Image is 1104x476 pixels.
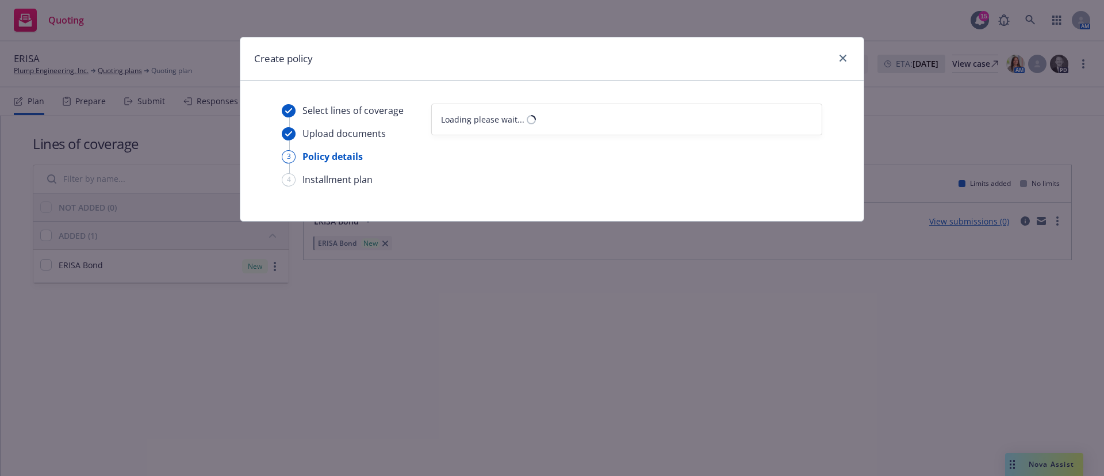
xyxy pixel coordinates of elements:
div: Select lines of coverage [302,104,404,117]
div: 3 [282,150,296,163]
div: Policy details [302,150,363,163]
a: close [836,51,850,65]
div: Upload documents [302,127,386,140]
div: 4 [282,173,296,186]
div: Installment plan [302,173,373,186]
div: Loading please wait... [441,113,524,125]
h1: Create policy [254,51,313,66]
